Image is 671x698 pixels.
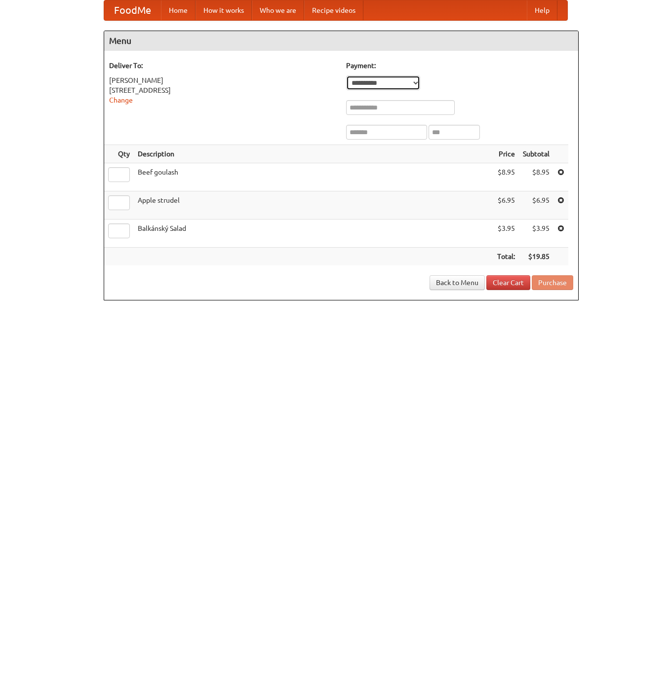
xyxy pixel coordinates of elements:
a: Back to Menu [430,275,485,290]
td: Balkánský Salad [134,220,493,248]
td: Beef goulash [134,163,493,191]
button: Purchase [532,275,573,290]
th: Subtotal [519,145,553,163]
a: Recipe videos [304,0,363,20]
td: Apple strudel [134,191,493,220]
div: [PERSON_NAME] [109,75,336,85]
th: Price [493,145,519,163]
a: Home [161,0,196,20]
a: Who we are [252,0,304,20]
th: Qty [104,145,134,163]
a: Help [527,0,557,20]
div: [STREET_ADDRESS] [109,85,336,95]
th: Total: [493,248,519,266]
th: Description [134,145,493,163]
a: How it works [196,0,252,20]
th: $19.85 [519,248,553,266]
a: Clear Cart [486,275,530,290]
td: $3.95 [493,220,519,248]
h5: Payment: [346,61,573,71]
h4: Menu [104,31,578,51]
td: $8.95 [493,163,519,191]
td: $6.95 [493,191,519,220]
td: $3.95 [519,220,553,248]
h5: Deliver To: [109,61,336,71]
a: FoodMe [104,0,161,20]
td: $8.95 [519,163,553,191]
a: Change [109,96,133,104]
td: $6.95 [519,191,553,220]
